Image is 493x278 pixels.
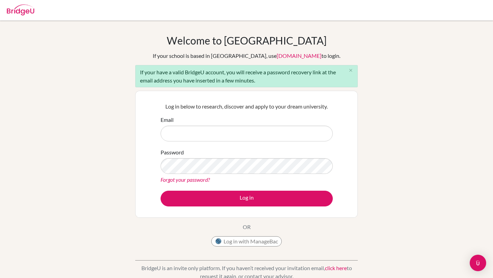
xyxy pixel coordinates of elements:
img: Bridge-U [7,4,34,15]
div: Open Intercom Messenger [470,255,486,271]
p: Log in below to research, discover and apply to your dream university. [161,102,333,111]
p: OR [243,223,251,231]
label: Password [161,148,184,156]
a: Forgot your password? [161,176,210,183]
button: Close [344,65,357,76]
button: Log in with ManageBac [211,236,282,247]
a: click here [325,265,347,271]
h1: Welcome to [GEOGRAPHIC_DATA] [167,34,327,47]
label: Email [161,116,174,124]
div: If your have a valid BridgeU account, you will receive a password recovery link at the email addr... [135,65,358,87]
button: Log in [161,191,333,206]
i: close [348,68,353,73]
div: If your school is based in [GEOGRAPHIC_DATA], use to login. [153,52,340,60]
a: [DOMAIN_NAME] [277,52,321,59]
